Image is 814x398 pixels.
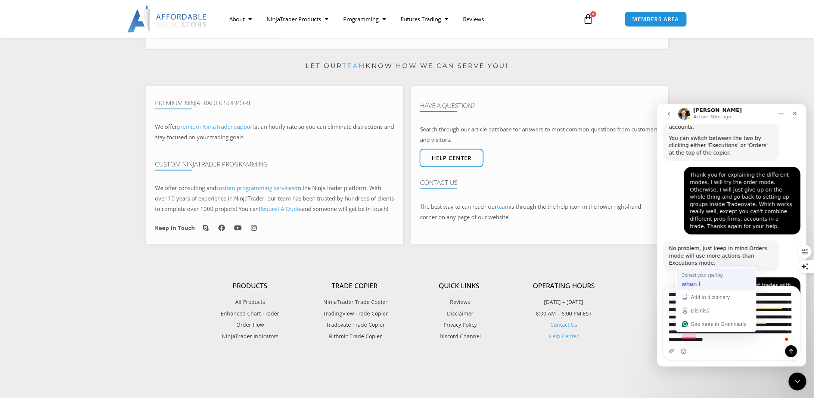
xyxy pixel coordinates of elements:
[572,8,605,30] a: 0
[324,320,385,330] span: Tradovate Trade Copier
[342,62,366,69] a: team
[550,321,577,329] a: Contact Us
[393,10,456,28] a: Futures Trading
[789,373,807,391] iframe: Intercom live chat
[497,203,510,210] a: team
[327,332,382,342] span: Rithmic Trade Copier
[549,333,579,340] a: Help Center
[222,10,574,28] nav: Menu
[448,297,470,307] span: Reviews
[302,332,407,342] a: Rithmic Trade Copier
[633,16,679,22] span: MEMBERS AREA
[420,124,659,145] p: Search through our article database for answers to most common questions from customers and visit...
[236,320,264,330] span: Order Flow
[222,332,279,342] span: NinjaTrader Indicators
[33,178,137,259] div: Okay. I may try a couple of trades with it [DATE]. But, right now, I am planning on going back to...
[420,149,484,167] a: Help center
[198,332,302,342] a: NinjaTrader Indicators
[438,332,481,342] span: Discord Channel
[155,184,394,212] span: on the NinjaTrader platform. With over 10 years of experience in NinjaTrader, our team has been t...
[155,123,177,130] span: We offer
[235,297,265,307] span: All Products
[657,104,807,367] iframe: To enrich screen reader interactions, please activate Accessibility in Grammarly extension settings
[155,161,394,168] h4: Custom NinjaTrader Programming
[6,174,143,269] div: Dwight says…
[6,183,143,242] textarea: To enrich screen reader interactions, please activate Accessibility in Grammarly extension settings
[512,282,616,290] h4: Operating Hours
[432,155,472,161] span: Help center
[155,184,294,192] span: We offer consulting and
[420,202,659,223] p: The best way to can reach our is through the the help icon in the lower right-hand corner on any ...
[24,245,29,251] button: Emoji picker
[420,179,659,186] h4: Contact Us
[321,309,388,318] span: TradingView Trade Copier
[590,11,596,17] span: 0
[512,297,616,307] p: [DATE] – [DATE]
[155,224,195,231] h6: Keep in Touch
[322,297,388,307] span: NinjaTrader Trade Copier
[27,174,143,263] div: Okay. I may try a couple of trades with it [DATE]. But, right now, I am planning on going back to...
[12,245,18,251] button: Upload attachment
[146,60,668,72] p: Let our know how we can serve you!
[177,123,254,130] a: premium NinjaTrader support
[420,102,659,109] h4: Have A Question?
[198,282,302,290] h4: Products
[407,282,512,290] h4: Quick Links
[336,10,393,28] a: Programming
[155,99,394,107] h4: Premium NinjaTrader Support
[625,12,687,27] a: MEMBERS AREA
[445,309,473,318] span: Disclaimer
[259,205,302,212] a: Request A Quote
[302,309,407,318] a: TradingView Trade Copier
[259,10,336,28] a: NinjaTrader Products
[407,332,512,342] a: Discord Channel
[222,10,259,28] a: About
[155,123,394,141] span: at an hourly rate so you can eliminate distractions and stay focused on your trading goals.
[221,309,280,318] span: Enhanced Chart Trader
[198,309,302,318] a: Enhanced Chart Trader
[302,320,407,330] a: Tradovate Trade Copier
[302,282,407,290] h4: Trade Copier
[512,309,616,318] p: 8:00 AM – 6:00 PM EST
[216,184,294,192] a: custom programming services
[407,297,512,307] a: Reviews
[127,6,208,32] img: LogoAI | Affordable Indicators – NinjaTrader
[302,297,407,307] a: NinjaTrader Trade Copier
[456,10,491,28] a: Reviews
[198,297,302,307] a: All Products
[128,242,140,254] button: Send a message…
[407,309,512,318] a: Disclaimer
[442,320,477,330] span: Privacy Policy
[198,320,302,330] a: Order Flow
[407,320,512,330] a: Privacy Policy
